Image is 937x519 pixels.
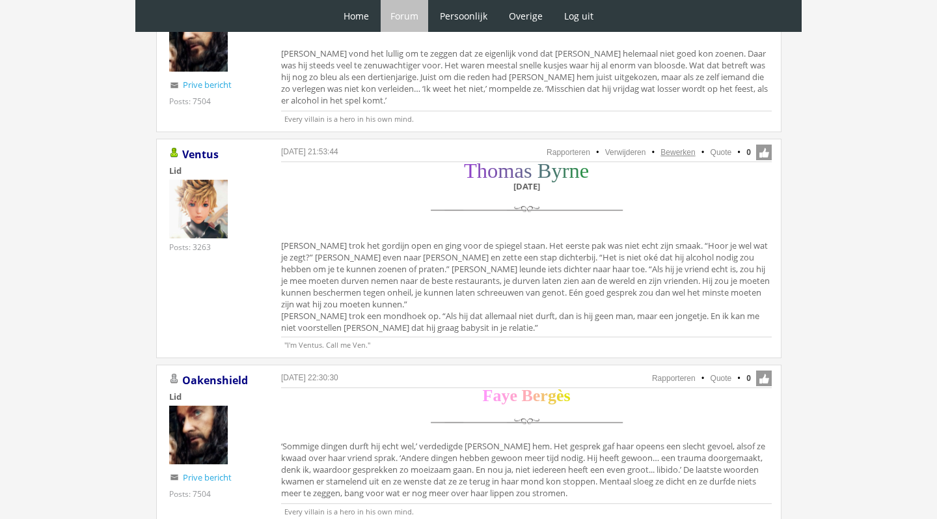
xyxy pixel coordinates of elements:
span: 0 [746,372,751,384]
a: [DATE] 21:53:44 [281,147,338,156]
div: Posts: 7504 [169,488,211,499]
span: T [464,159,477,182]
a: Rapporteren [547,148,590,157]
span: r [540,386,548,405]
img: Oakenshield [169,406,228,464]
div: [PERSON_NAME] trok het gordijn open en ging voor de spiegel staan. Het eerste pak was niet echt z... [281,164,772,337]
span: e [580,159,589,182]
span: e [533,386,541,405]
span: a [515,159,524,182]
span: Like deze post [756,371,772,386]
img: Oakenshield [169,13,228,72]
span: m [498,159,514,182]
a: Rapporteren [652,374,696,383]
span: a [493,386,501,405]
a: Bewerken [660,148,695,157]
a: Oakenshield [182,373,248,387]
a: Prive bericht [183,471,232,483]
img: Ventus [169,180,228,238]
span: e [509,386,517,405]
p: Every villain is a hero in his own mind. [281,111,772,124]
span: s [524,159,532,182]
a: Quote [711,148,732,157]
span: B [537,159,552,182]
p: "I'm Ventus. Call me Ven." [281,337,772,350]
span: n [569,159,580,182]
div: Posts: 3263 [169,242,211,253]
img: Gebruiker is offline [169,374,180,384]
a: Quote [711,374,732,383]
span: o [487,159,498,182]
img: scheidingslijn.png [426,195,627,225]
div: Posts: 7504 [169,96,211,107]
div: ‘Sommige dingen durft hij echt wel,’ verdedigde [PERSON_NAME] hem. Het gesprek gaf haar opeens ee... [281,390,772,502]
span: g [548,386,556,405]
a: Verwijderen [605,148,646,157]
span: s [564,386,570,405]
span: y [551,159,562,182]
b: [DATE] [513,180,540,192]
p: Every villain is a hero in his own mind. [281,503,772,516]
img: Gebruiker is online [169,148,180,158]
img: scheidingslijn.png [426,408,627,437]
span: 0 [746,147,751,158]
a: [DATE] 22:30:30 [281,373,338,382]
div: Lid [169,391,260,402]
span: h [477,159,487,182]
a: Prive bericht [183,79,232,91]
a: Ventus [182,147,219,161]
span: r [562,159,569,182]
span: B [521,386,532,405]
div: Lid [169,165,260,176]
span: è [556,386,564,405]
span: y [501,386,509,405]
span: F [483,386,493,405]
